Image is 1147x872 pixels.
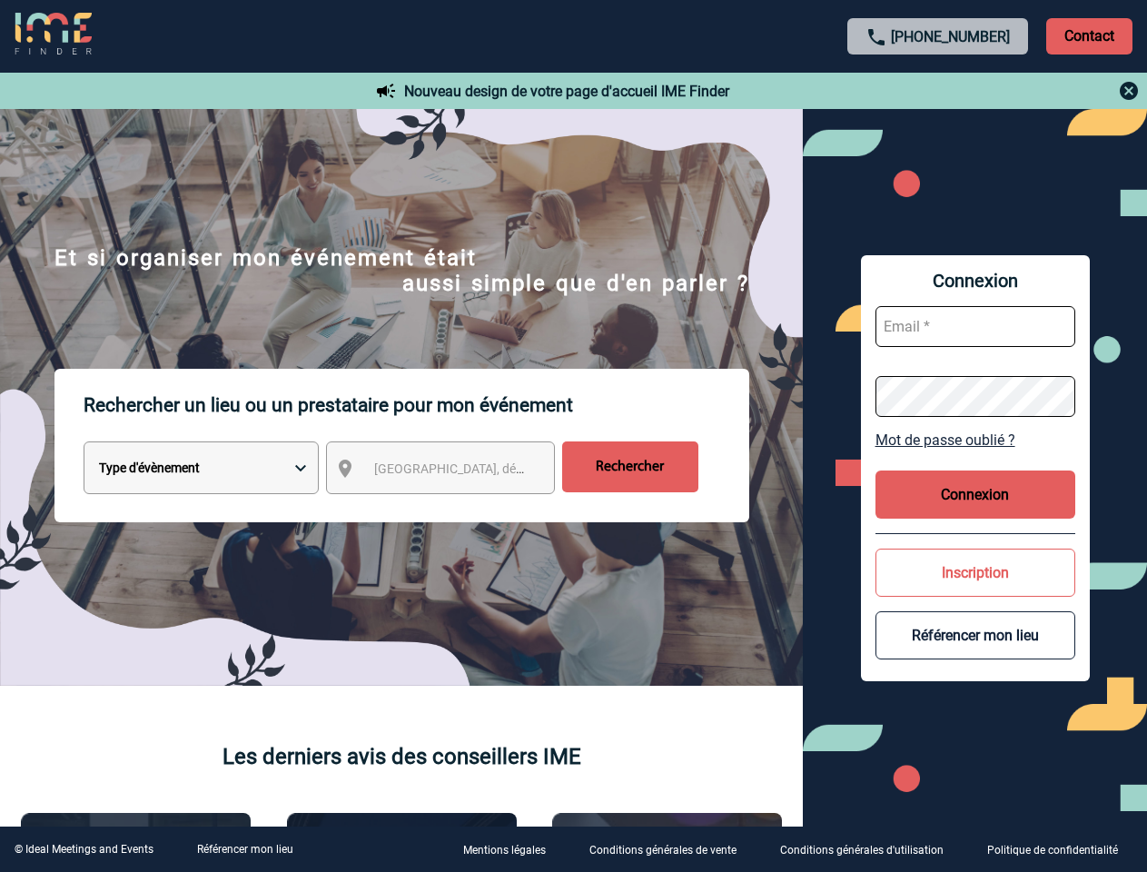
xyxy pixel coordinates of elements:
[875,306,1075,347] input: Email *
[875,549,1075,597] button: Inscription
[562,441,698,492] input: Rechercher
[449,841,575,858] a: Mentions légales
[875,431,1075,449] a: Mot de passe oublié ?
[575,841,766,858] a: Conditions générales de vente
[987,845,1118,857] p: Politique de confidentialité
[374,461,627,476] span: [GEOGRAPHIC_DATA], département, région...
[865,26,887,48] img: call-24-px.png
[973,841,1147,858] a: Politique de confidentialité
[15,843,153,856] div: © Ideal Meetings and Events
[197,843,293,856] a: Référencer mon lieu
[589,845,737,857] p: Conditions générales de vente
[891,28,1010,45] a: [PHONE_NUMBER]
[84,369,749,441] p: Rechercher un lieu ou un prestataire pour mon événement
[463,845,546,857] p: Mentions légales
[875,611,1075,659] button: Référencer mon lieu
[875,270,1075,292] span: Connexion
[780,845,944,857] p: Conditions générales d'utilisation
[875,471,1075,519] button: Connexion
[766,841,973,858] a: Conditions générales d'utilisation
[1046,18,1132,54] p: Contact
